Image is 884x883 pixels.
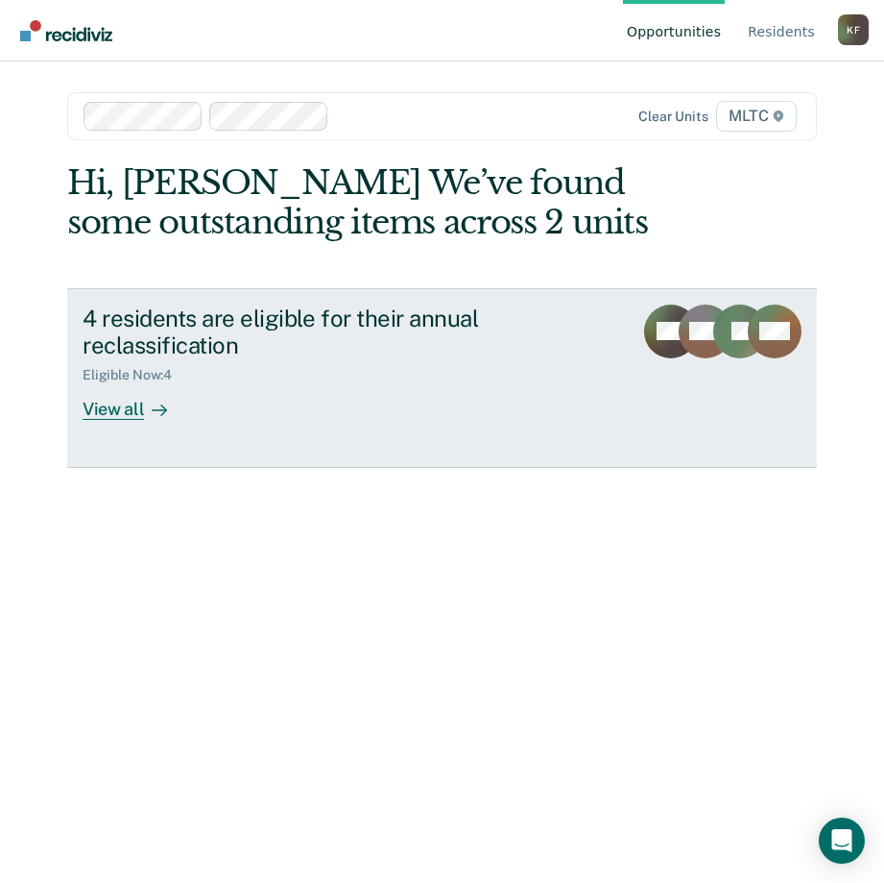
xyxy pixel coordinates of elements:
[83,305,617,360] div: 4 residents are eligible for their annual reclassification
[638,109,708,125] div: Clear units
[67,288,817,468] a: 4 residents are eligible for their annual reclassificationEligible Now:4View all
[20,20,112,41] img: Recidiviz
[83,383,190,421] div: View all
[819,818,865,864] div: Open Intercom Messenger
[83,367,187,383] div: Eligible Now : 4
[838,14,869,45] div: K F
[838,14,869,45] button: Profile dropdown button
[716,101,797,132] span: MLTC
[67,163,667,242] div: Hi, [PERSON_NAME] We’ve found some outstanding items across 2 units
